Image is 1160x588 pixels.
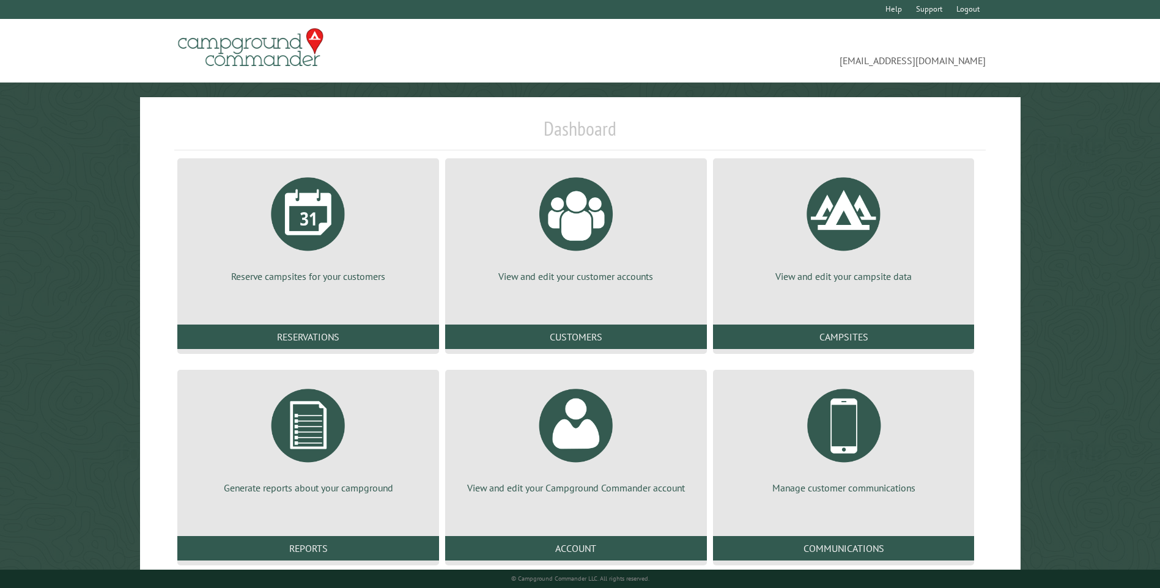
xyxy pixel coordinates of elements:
[713,536,975,560] a: Communications
[460,270,692,283] p: View and edit your customer accounts
[174,117,985,150] h1: Dashboard
[460,380,692,494] a: View and edit your Campground Commander account
[445,536,707,560] a: Account
[511,575,649,582] small: © Campground Commander LLC. All rights reserved.
[728,481,960,494] p: Manage customer communications
[192,481,424,494] p: Generate reports about your campground
[445,325,707,349] a: Customers
[174,24,327,72] img: Campground Commander
[713,325,975,349] a: Campsites
[728,168,960,283] a: View and edit your campsite data
[580,34,986,68] span: [EMAIL_ADDRESS][DOMAIN_NAME]
[192,168,424,283] a: Reserve campsites for your customers
[192,380,424,494] a: Generate reports about your campground
[728,380,960,494] a: Manage customer communications
[460,168,692,283] a: View and edit your customer accounts
[177,325,439,349] a: Reservations
[177,536,439,560] a: Reports
[460,481,692,494] p: View and edit your Campground Commander account
[192,270,424,283] p: Reserve campsites for your customers
[728,270,960,283] p: View and edit your campsite data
